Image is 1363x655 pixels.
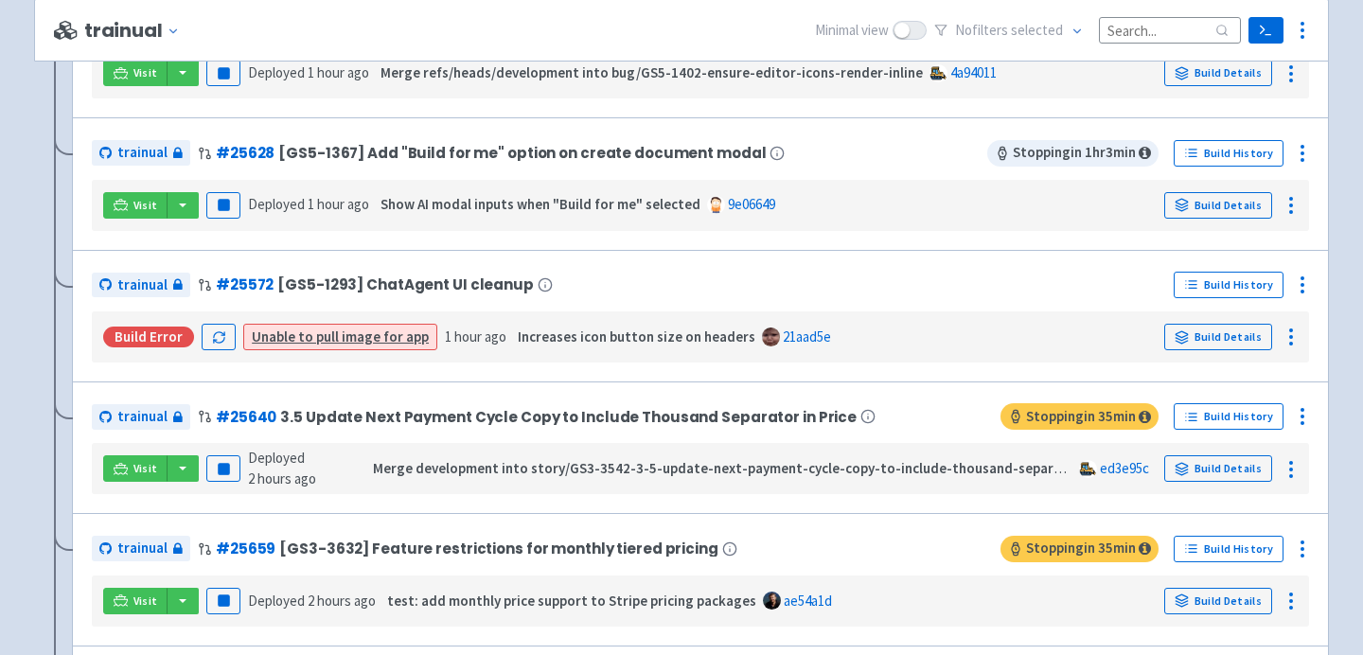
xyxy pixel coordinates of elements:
span: Stopping in 1 hr 3 min [987,140,1159,167]
time: 2 hours ago [308,592,376,610]
a: 9e06649 [728,195,775,213]
span: 3.5 Update Next Payment Cycle Copy to Include Thousand Separator in Price [280,409,857,425]
a: 4a94011 [950,63,997,81]
a: Terminal [1248,17,1283,44]
time: 1 hour ago [308,63,369,81]
span: Visit [133,461,158,476]
div: Build Error [103,327,194,347]
a: Build History [1174,403,1283,430]
a: Build History [1174,140,1283,167]
span: Stopping in 35 min [1000,536,1159,562]
a: trainual [92,273,190,298]
a: Visit [103,192,168,219]
a: Visit [103,455,168,482]
span: Visit [133,593,158,609]
time: 1 hour ago [445,327,506,345]
strong: Show AI modal inputs when "Build for me" selected [381,195,700,213]
span: [GS5-1293] ChatAgent UI cleanup [277,276,534,292]
button: Pause [206,60,240,86]
a: Build History [1174,272,1283,298]
a: ed3e95c [1100,459,1149,477]
time: 1 hour ago [308,195,369,213]
strong: Merge development into story/GS3-3542-3-5-update-next-payment-cycle-copy-to-include-thousand-sepa... [373,459,1136,477]
span: Stopping in 35 min [1000,403,1159,430]
strong: test: add monthly price support to Stripe pricing packages [387,592,756,610]
button: Pause [206,455,240,482]
a: Build Details [1164,455,1272,482]
a: Build Details [1164,60,1272,86]
button: Pause [206,192,240,219]
a: trainual [92,404,190,430]
a: #25572 [216,274,274,294]
span: Visit [133,198,158,213]
span: Minimal view [815,20,889,42]
span: Deployed [248,592,376,610]
a: #25628 [216,143,274,163]
span: Visit [133,65,158,80]
span: trainual [117,274,168,296]
strong: Merge refs/heads/development into bug/GS5-1402-ensure-editor-icons-render-inline [381,63,923,81]
span: Deployed [248,449,316,488]
a: #25659 [216,539,275,558]
span: [GS5-1367] Add "Build for me" option on create document modal [278,145,766,161]
span: trainual [117,538,168,559]
span: Deployed [248,195,369,213]
a: #25640 [216,407,276,427]
button: trainual [84,20,187,42]
a: trainual [92,536,190,561]
a: Build History [1174,536,1283,562]
input: Search... [1099,17,1241,43]
a: Visit [103,60,168,86]
a: Unable to pull image for app [252,327,429,345]
a: Build Details [1164,192,1272,219]
time: 2 hours ago [248,469,316,487]
span: selected [1011,21,1063,39]
a: ae54a1d [784,592,832,610]
a: Visit [103,588,168,614]
span: No filter s [955,20,1063,42]
span: [GS3-3632] Feature restrictions for monthly tiered pricing [279,540,717,557]
span: trainual [117,406,168,428]
a: Build Details [1164,588,1272,614]
strong: Increases icon button size on headers [518,327,755,345]
span: Deployed [248,63,369,81]
span: trainual [117,142,168,164]
button: Pause [206,588,240,614]
a: Build Details [1164,324,1272,350]
a: trainual [92,140,190,166]
a: 21aad5e [783,327,831,345]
